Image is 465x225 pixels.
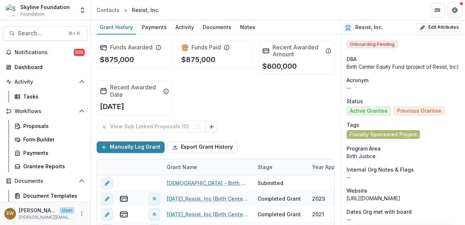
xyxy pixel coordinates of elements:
[100,54,134,65] p: $875,000
[67,29,81,37] div: ⌘ + K
[18,30,64,37] span: Search...
[15,108,76,114] span: Workflows
[347,84,459,92] p: --
[237,20,258,35] a: Notes
[15,79,76,85] span: Activity
[347,187,367,194] span: Website
[23,136,82,143] div: Form Builder
[132,6,159,14] div: Resist, Inc.
[167,179,249,187] a: [DEMOGRAPHIC_DATA] - Birth Center Equity - Renewal Application
[120,210,128,218] button: view-payments
[162,159,253,175] div: Grant Name
[20,11,44,17] span: Foundation
[355,24,383,31] h2: Resist, Inc.
[12,133,88,145] a: Form Builder
[100,101,124,112] p: [DATE]
[312,210,324,218] div: 2021
[347,97,363,105] span: Status
[350,108,388,114] span: Active Grantee
[347,166,414,173] span: Internal Org Notes & Flags
[101,208,113,220] button: edit
[347,63,459,71] div: Birth Center Equity Fund (project of Resist, Inc)
[191,44,221,51] h2: Funds Paid
[308,163,354,171] div: Year approved
[397,108,441,114] span: Previous Grantee
[110,44,153,51] h2: Funds Awarded
[77,209,86,218] button: More
[347,145,381,152] span: Program Area
[23,192,82,200] div: Document Templates
[101,193,113,204] button: edit
[3,105,88,117] button: Open Workflows
[349,132,417,138] span: Fiscally Sponsored Project
[20,3,70,11] div: Skyline Foundation
[7,211,14,216] div: Eddie Whitfield
[97,20,136,35] a: Grant History
[97,141,165,153] button: Manually Log Grant
[258,210,301,218] div: Completed Grant
[101,177,113,189] button: edit
[120,194,128,203] button: view-payments
[139,20,170,35] a: Payments
[206,121,217,133] button: Link Grants
[167,195,249,202] a: [DATE]_Resist, Inc (Birth Center Equity Fund)_600000
[237,22,258,32] div: Notes
[347,216,459,223] p: --
[74,49,85,56] span: 535
[347,55,357,63] span: DBA
[347,41,398,48] span: Onboarding Pending
[258,179,283,187] div: Submitted
[308,159,362,175] div: Year approved
[97,6,120,14] div: Contacts
[12,147,88,159] a: Payments
[6,4,17,16] img: Skyline Foundation
[347,152,459,160] p: Birth Justice
[173,22,197,32] div: Activity
[347,208,412,216] span: Dates Org met with board
[162,163,202,171] div: Grant Name
[149,193,160,204] button: View linked parent
[3,26,88,41] button: Search...
[3,175,88,187] button: Open Documents
[258,195,301,202] div: Completed Grant
[312,195,325,202] div: 2023
[347,195,400,201] a: [URL][DOMAIN_NAME]
[272,44,323,58] h2: Recent Awarded Amount
[253,163,277,171] div: Stage
[3,76,88,88] button: Open Activity
[253,159,308,175] div: Stage
[23,93,82,100] div: Tasks
[12,190,88,202] a: Document Templates
[110,124,192,130] p: View Sub Linked Proposals ( 0 )
[15,178,76,184] span: Documents
[430,3,445,17] button: Partners
[3,47,88,58] button: Notifications535
[110,84,160,98] h2: Recent Awarded Date
[23,162,82,170] div: Grantee Reports
[60,207,74,214] p: User
[149,208,160,220] button: View linked parent
[19,214,74,221] p: [PERSON_NAME][EMAIL_ADDRESS][DOMAIN_NAME]
[12,160,88,172] a: Grantee Reports
[23,149,82,157] div: Payments
[139,22,170,32] div: Payments
[97,22,136,32] div: Grant History
[12,120,88,132] a: Proposals
[448,3,462,17] button: Get Help
[77,3,88,17] button: Open entity switcher
[262,61,297,72] p: $600,000
[15,49,74,56] span: Notifications
[200,22,234,32] div: Documents
[181,54,215,65] p: $875,000
[94,5,122,15] a: Contacts
[12,91,88,103] a: Tasks
[15,63,82,71] div: Dashboard
[3,61,88,73] a: Dashboard
[23,122,82,130] div: Proposals
[167,141,238,153] button: Export Grant History
[347,173,459,181] p: --
[173,20,197,35] a: Activity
